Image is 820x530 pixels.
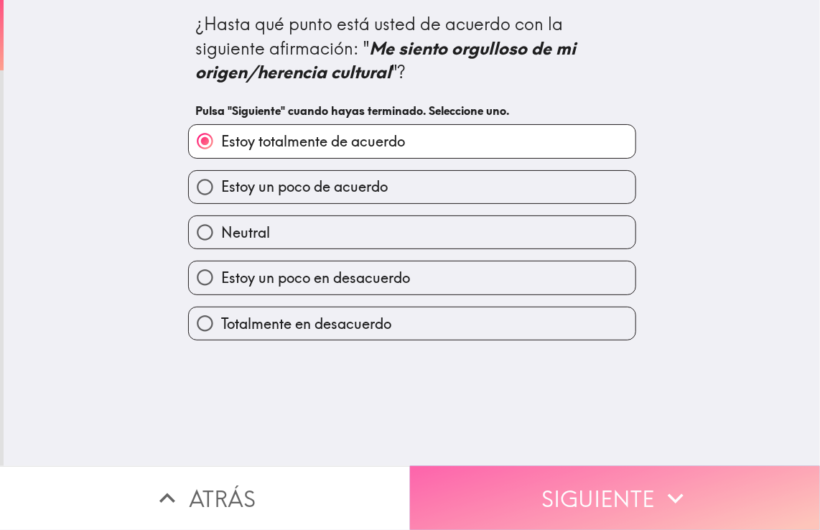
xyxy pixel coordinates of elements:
[221,223,270,243] span: Neutral
[196,37,581,83] i: Me siento orgulloso de mi origen/herencia cultural
[189,307,635,340] button: Totalmente en desacuerdo
[189,261,635,294] button: Estoy un poco en desacuerdo
[221,177,388,197] span: Estoy un poco de acuerdo
[410,466,820,530] button: Siguiente
[196,103,628,118] h6: Pulsa "Siguiente" cuando hayas terminado. Seleccione uno.
[189,216,635,248] button: Neutral
[221,268,410,288] span: Estoy un poco en desacuerdo
[196,12,628,85] div: ¿Hasta qué punto está usted de acuerdo con la siguiente afirmación: " "?
[221,314,391,334] span: Totalmente en desacuerdo
[189,125,635,157] button: Estoy totalmente de acuerdo
[189,171,635,203] button: Estoy un poco de acuerdo
[221,131,405,152] span: Estoy totalmente de acuerdo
